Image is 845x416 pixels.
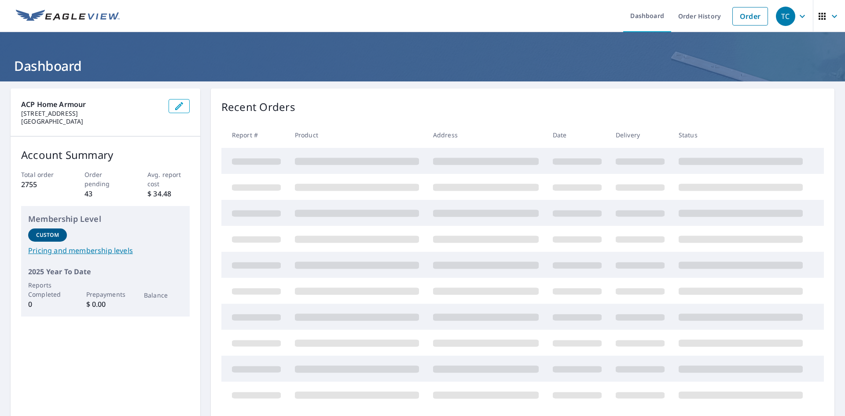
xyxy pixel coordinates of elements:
[28,213,183,225] p: Membership Level
[147,188,190,199] p: $ 34.48
[11,57,834,75] h1: Dashboard
[36,231,59,239] p: Custom
[21,170,63,179] p: Total order
[732,7,768,26] a: Order
[28,299,67,309] p: 0
[21,179,63,190] p: 2755
[546,122,609,148] th: Date
[672,122,810,148] th: Status
[609,122,672,148] th: Delivery
[84,188,127,199] p: 43
[28,266,183,277] p: 2025 Year To Date
[147,170,190,188] p: Avg. report cost
[28,245,183,256] a: Pricing and membership levels
[21,110,162,118] p: [STREET_ADDRESS]
[221,122,288,148] th: Report #
[84,170,127,188] p: Order pending
[426,122,546,148] th: Address
[21,99,162,110] p: ACP Home Armour
[28,280,67,299] p: Reports Completed
[21,118,162,125] p: [GEOGRAPHIC_DATA]
[21,147,190,163] p: Account Summary
[86,290,125,299] p: Prepayments
[16,10,120,23] img: EV Logo
[288,122,426,148] th: Product
[86,299,125,309] p: $ 0.00
[144,291,183,300] p: Balance
[776,7,795,26] div: TC
[221,99,295,115] p: Recent Orders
